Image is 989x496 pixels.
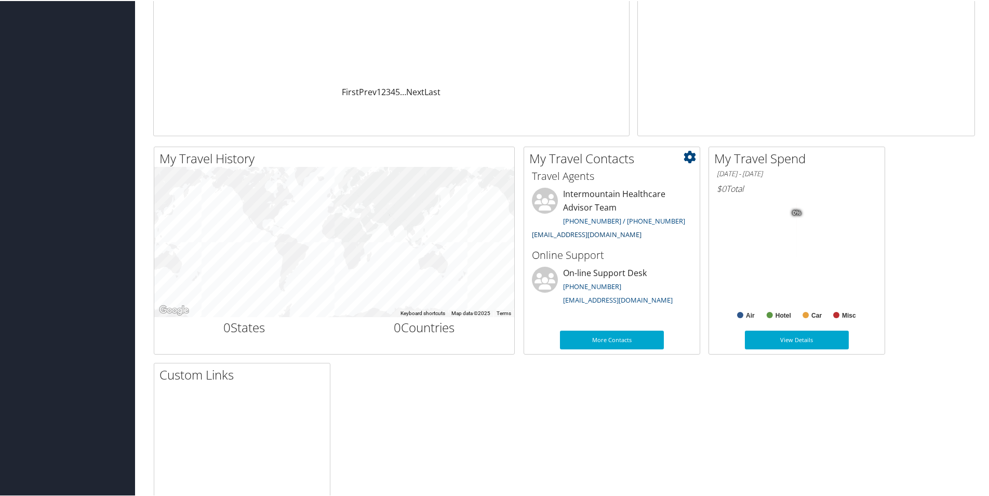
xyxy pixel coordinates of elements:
[395,85,400,97] a: 5
[532,247,692,262] h3: Online Support
[377,85,381,97] a: 1
[527,266,697,308] li: On-line Support Desk
[793,209,801,215] tspan: 0%
[529,149,700,166] h2: My Travel Contacts
[394,318,401,335] span: 0
[391,85,395,97] a: 4
[532,229,641,238] a: [EMAIL_ADDRESS][DOMAIN_NAME]
[424,85,440,97] a: Last
[717,182,877,193] h6: Total
[451,309,490,315] span: Map data ©2025
[162,318,327,335] h2: States
[532,168,692,182] h3: Travel Agents
[776,311,791,318] text: Hotel
[400,309,445,316] button: Keyboard shortcuts
[342,318,507,335] h2: Countries
[159,149,514,166] h2: My Travel History
[563,215,685,225] a: [PHONE_NUMBER] / [PHONE_NUMBER]
[842,311,856,318] text: Misc
[811,311,822,318] text: Car
[157,303,191,316] img: Google
[745,330,849,348] a: View Details
[746,311,755,318] text: Air
[159,365,330,383] h2: Custom Links
[497,309,511,315] a: Terms (opens in new tab)
[563,281,621,290] a: [PHONE_NUMBER]
[359,85,377,97] a: Prev
[157,303,191,316] a: Open this area in Google Maps (opens a new window)
[342,85,359,97] a: First
[714,149,885,166] h2: My Travel Spend
[717,182,726,193] span: $0
[717,168,877,178] h6: [DATE] - [DATE]
[381,85,386,97] a: 2
[563,294,673,304] a: [EMAIL_ADDRESS][DOMAIN_NAME]
[527,187,697,242] li: Intermountain Healthcare Advisor Team
[223,318,231,335] span: 0
[560,330,664,348] a: More Contacts
[406,85,424,97] a: Next
[400,85,406,97] span: …
[386,85,391,97] a: 3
